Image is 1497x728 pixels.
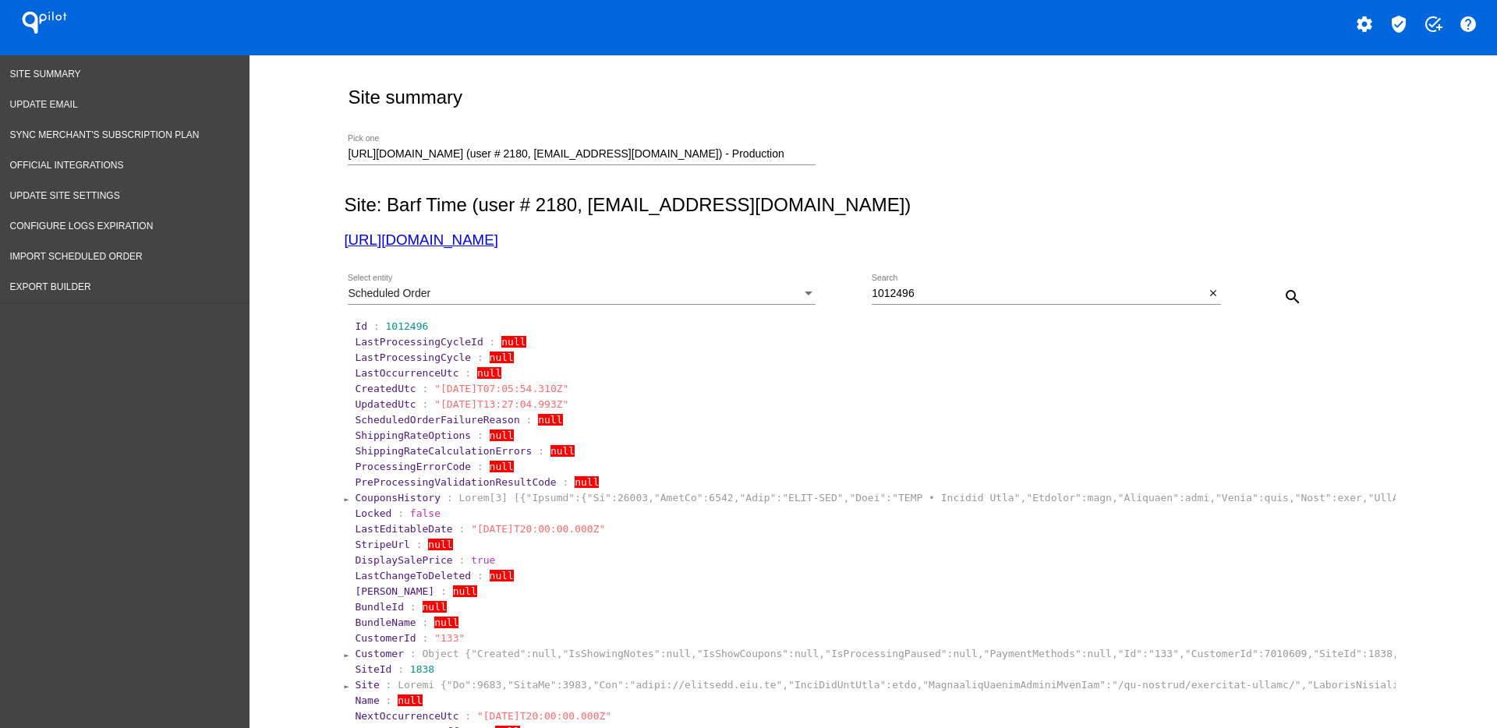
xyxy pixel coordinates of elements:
[355,554,452,566] span: DisplaySalePrice
[458,523,465,535] span: :
[386,694,392,706] span: :
[490,352,514,363] span: null
[550,445,575,457] span: null
[563,476,569,488] span: :
[355,352,471,363] span: LastProcessingCycle
[355,663,391,675] span: SiteId
[348,287,430,299] span: Scheduled Order
[447,492,453,504] span: :
[355,679,379,691] span: Site
[453,585,477,597] span: null
[398,694,422,706] span: null
[471,554,495,566] span: true
[410,507,441,519] span: false
[10,221,154,231] span: Configure logs expiration
[348,87,462,108] h2: Site summary
[872,288,1205,300] input: Search
[386,320,429,332] span: 1012496
[423,617,429,628] span: :
[423,601,447,613] span: null
[477,429,483,441] span: :
[355,445,532,457] span: ShippingRateCalculationErrors
[416,539,423,550] span: :
[471,523,605,535] span: "[DATE]T20:00:00.000Z"
[538,445,544,457] span: :
[10,129,200,140] span: Sync Merchant's Subscription Plan
[398,663,404,675] span: :
[355,461,471,472] span: ProcessingErrorCode
[410,663,434,675] span: 1838
[344,231,497,248] a: [URL][DOMAIN_NAME]
[355,617,416,628] span: BundleName
[1389,15,1408,34] mat-icon: verified_user
[355,523,452,535] span: LastEditableDate
[355,414,519,426] span: ScheduledOrderFailureReason
[344,194,1396,216] h2: Site: Barf Time (user # 2180, [EMAIL_ADDRESS][DOMAIN_NAME])
[355,585,434,597] span: [PERSON_NAME]
[477,570,483,581] span: :
[1205,285,1221,302] button: Clear
[355,429,471,441] span: ShippingRateOptions
[423,383,429,394] span: :
[355,336,483,348] span: LastProcessingCycleId
[373,320,380,332] span: :
[355,570,471,581] span: LastChangeToDeleted
[355,694,379,706] span: Name
[458,554,465,566] span: :
[423,398,429,410] span: :
[355,507,391,519] span: Locked
[10,190,120,201] span: Update Site Settings
[355,398,416,410] span: UpdatedUtc
[477,367,501,379] span: null
[355,367,458,379] span: LastOccurrenceUtc
[10,99,78,110] span: Update Email
[355,492,441,504] span: CouponsHistory
[501,336,526,348] span: null
[355,648,404,659] span: Customer
[410,648,416,659] span: :
[355,476,556,488] span: PreProcessingValidationResultCode
[1283,288,1302,306] mat-icon: search
[575,476,599,488] span: null
[465,367,471,379] span: :
[434,632,465,644] span: "133"
[13,7,76,38] h1: QPilot
[355,601,404,613] span: BundleId
[355,320,367,332] span: Id
[477,352,483,363] span: :
[490,336,496,348] span: :
[348,288,816,300] mat-select: Select entity
[490,461,514,472] span: null
[10,160,124,171] span: Official Integrations
[10,69,81,80] span: Site Summary
[490,429,514,441] span: null
[1208,288,1219,300] mat-icon: close
[10,251,143,262] span: Import Scheduled Order
[348,148,816,161] input: Number
[10,281,91,292] span: Export Builder
[1424,15,1442,34] mat-icon: add_task
[1459,15,1478,34] mat-icon: help
[1355,15,1374,34] mat-icon: settings
[434,617,458,628] span: null
[465,710,471,722] span: :
[434,398,568,410] span: "[DATE]T13:27:04.993Z"
[355,632,416,644] span: CustomerId
[477,461,483,472] span: :
[441,585,447,597] span: :
[355,710,458,722] span: NextOccurrenceUtc
[428,539,452,550] span: null
[477,710,611,722] span: "[DATE]T20:00:00.000Z"
[490,570,514,581] span: null
[538,414,562,426] span: null
[423,632,429,644] span: :
[526,414,533,426] span: :
[355,539,409,550] span: StripeUrl
[386,679,392,691] span: :
[398,507,404,519] span: :
[355,383,416,394] span: CreatedUtc
[410,601,416,613] span: :
[434,383,568,394] span: "[DATE]T07:05:54.310Z"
